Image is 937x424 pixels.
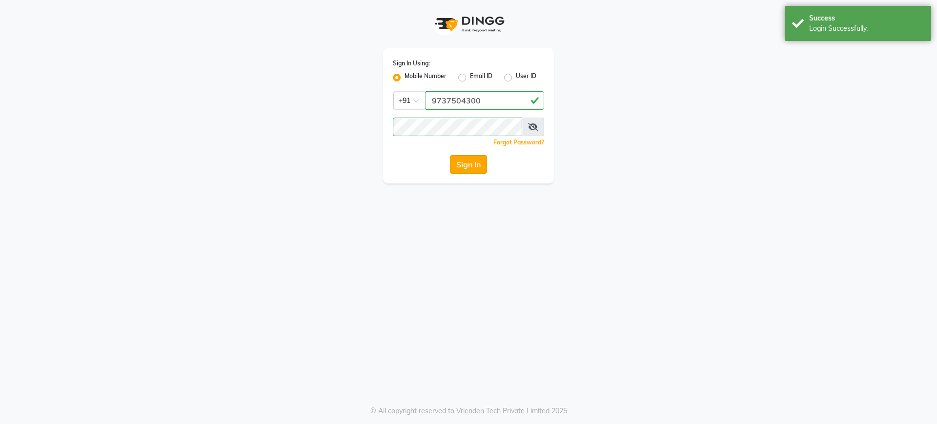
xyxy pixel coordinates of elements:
a: Forgot Password? [493,139,544,146]
button: Sign In [450,155,487,174]
label: Email ID [470,72,492,83]
label: Sign In Using: [393,59,430,68]
input: Username [393,118,522,136]
img: logo1.svg [429,10,508,39]
label: User ID [516,72,536,83]
label: Mobile Number [405,72,447,83]
div: Success [809,13,924,23]
input: Username [426,91,544,110]
div: Login Successfully. [809,23,924,34]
